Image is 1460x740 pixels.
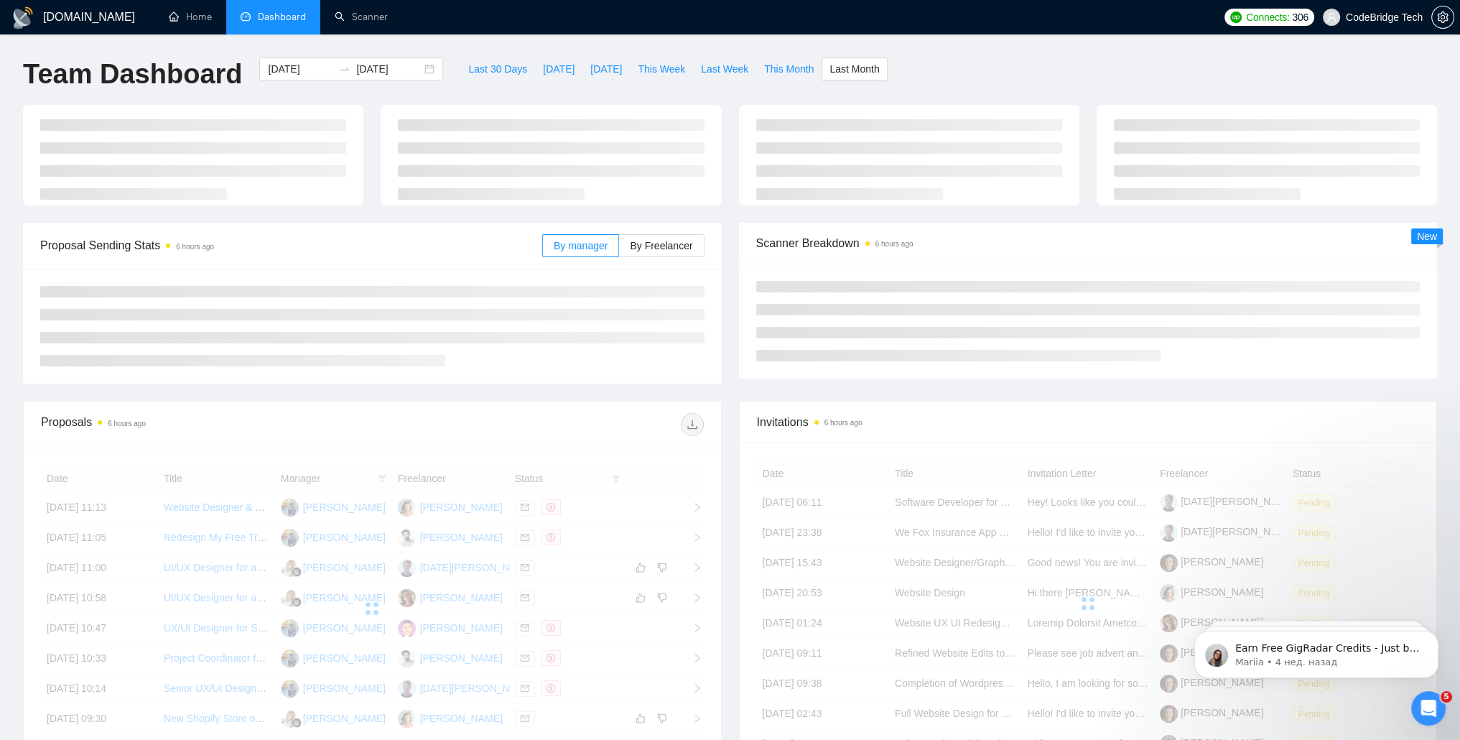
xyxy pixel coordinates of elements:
button: Last 30 Days [460,57,535,80]
span: to [339,63,350,75]
button: This Month [756,57,822,80]
span: By manager [554,240,608,251]
span: Scanner Breakdown [756,234,1421,252]
time: 6 hours ago [108,420,146,427]
span: Invitations [757,413,1420,431]
time: 6 hours ago [176,243,214,251]
time: 6 hours ago [824,419,862,427]
span: [DATE] [590,61,622,77]
button: Last Month [822,57,887,80]
a: searchScanner [335,11,388,23]
button: [DATE] [535,57,582,80]
button: Last Week [693,57,756,80]
span: 306 [1292,9,1308,25]
button: setting [1431,6,1454,29]
a: homeHome [169,11,212,23]
span: New [1417,231,1437,242]
span: 5 [1441,691,1452,703]
span: By Freelancer [630,240,692,251]
div: Proposals [41,413,372,436]
span: dashboard [241,11,251,22]
span: Last Month [829,61,879,77]
span: swap-right [339,63,350,75]
input: End date [356,61,422,77]
span: user [1326,12,1336,22]
a: setting [1431,11,1454,23]
span: This Month [764,61,814,77]
span: Last 30 Days [468,61,527,77]
button: This Week [630,57,693,80]
span: Proposal Sending Stats [40,236,542,254]
iframe: Intercom live chat [1411,691,1446,726]
time: 6 hours ago [875,240,913,248]
button: [DATE] [582,57,630,80]
span: [DATE] [543,61,575,77]
input: Start date [268,61,333,77]
span: Dashboard [258,11,306,23]
h1: Team Dashboard [23,57,242,91]
span: Connects: [1246,9,1289,25]
img: logo [11,6,34,29]
iframe: Intercom notifications сообщение [1173,601,1460,701]
span: Last Week [701,61,748,77]
span: This Week [638,61,685,77]
img: upwork-logo.png [1230,11,1242,23]
span: setting [1432,11,1454,23]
